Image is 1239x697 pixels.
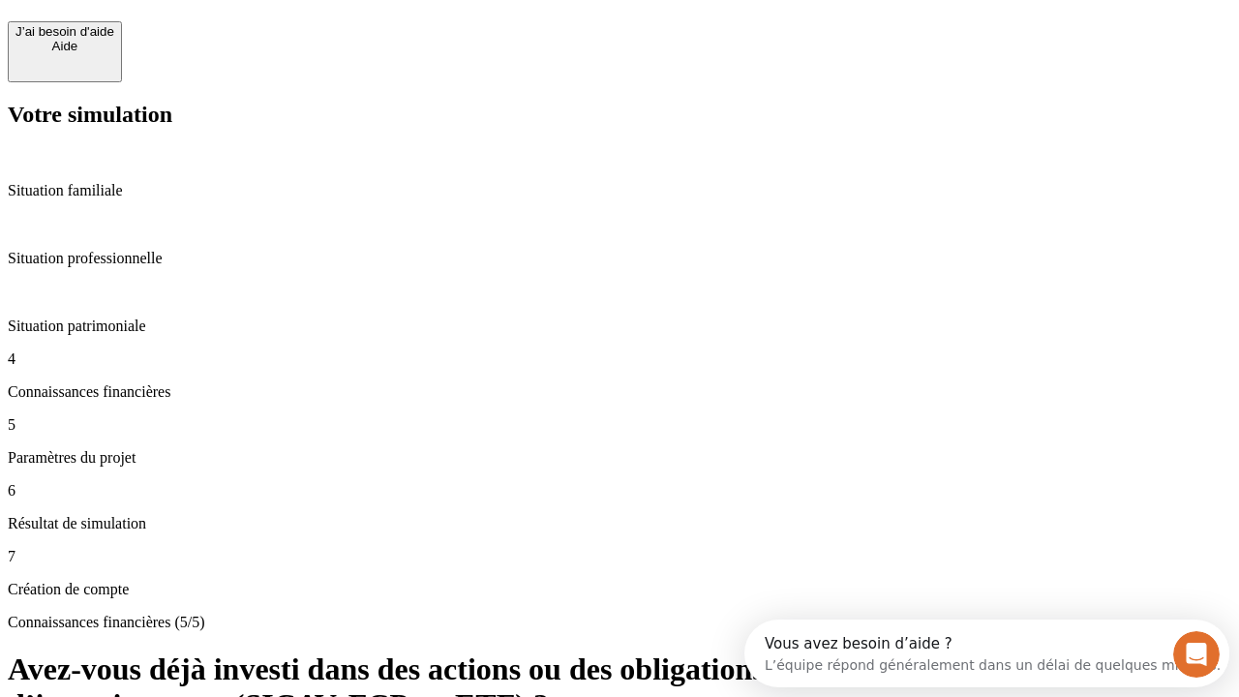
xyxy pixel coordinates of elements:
div: J’ai besoin d'aide [15,24,114,39]
div: L’équipe répond généralement dans un délai de quelques minutes. [20,32,476,52]
p: Paramètres du projet [8,449,1231,467]
div: Aide [15,39,114,53]
p: Connaissances financières [8,383,1231,401]
p: Situation familiale [8,182,1231,199]
p: Situation patrimoniale [8,318,1231,335]
p: Connaissances financières (5/5) [8,614,1231,631]
div: Vous avez besoin d’aide ? [20,16,476,32]
p: 5 [8,416,1231,434]
div: Ouvrir le Messenger Intercom [8,8,533,61]
h2: Votre simulation [8,102,1231,128]
p: 6 [8,482,1231,500]
p: Création de compte [8,581,1231,598]
p: Situation professionnelle [8,250,1231,267]
iframe: Intercom live chat [1173,631,1220,678]
button: J’ai besoin d'aideAide [8,21,122,82]
p: Résultat de simulation [8,515,1231,532]
iframe: Intercom live chat discovery launcher [744,620,1229,687]
p: 7 [8,548,1231,565]
p: 4 [8,350,1231,368]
